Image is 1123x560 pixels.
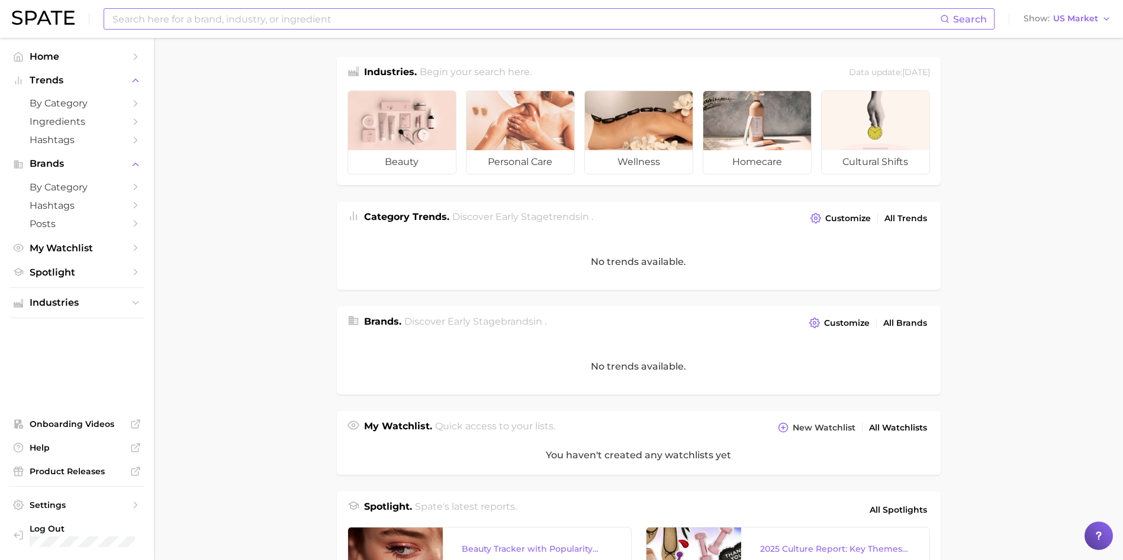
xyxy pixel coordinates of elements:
[30,116,124,127] span: Ingredients
[30,442,124,453] span: Help
[775,419,858,436] button: New Watchlist
[869,423,927,433] span: All Watchlists
[30,466,124,477] span: Product Releases
[849,65,930,81] div: Data update: [DATE]
[760,542,910,556] div: 2025 Culture Report: Key Themes That Are Shaping Consumer Demand
[348,150,456,174] span: beauty
[824,318,870,328] span: Customize
[364,419,432,436] h1: My Watchlist.
[364,316,401,327] span: Brands .
[337,436,941,475] div: You haven't created any watchlists yet
[9,47,144,66] a: Home
[585,150,693,174] span: wellness
[866,420,930,436] a: All Watchlists
[9,415,144,433] a: Onboarding Videos
[9,155,144,173] button: Brands
[30,134,124,145] span: Hashtags
[870,503,927,517] span: All Spotlights
[30,158,124,169] span: Brands
[9,94,144,112] a: by Category
[30,267,124,278] span: Spotlight
[415,500,517,520] h2: Spate's latest reports.
[825,213,871,224] span: Customize
[30,523,175,534] span: Log Out
[822,150,929,174] span: cultural shifts
[1053,15,1098,22] span: US Market
[30,500,124,510] span: Settings
[347,90,456,174] a: beauty
[9,462,144,480] a: Product Releases
[9,178,144,196] a: by Category
[806,315,872,331] button: Customize
[12,11,75,25] img: SPATE
[466,90,575,174] a: personal care
[30,200,124,211] span: Hashtags
[9,520,144,551] a: Log out. Currently logged in with e-mail laura.cordero@emersongroup.com.
[9,196,144,215] a: Hashtags
[30,297,124,308] span: Industries
[404,316,546,327] span: Discover Early Stage brands in .
[462,542,612,556] div: Beauty Tracker with Popularity Index
[435,419,555,436] h2: Quick access to your lists.
[30,419,124,429] span: Onboarding Videos
[337,338,941,394] div: No trends available.
[420,65,532,81] h2: Begin your search here.
[452,211,593,222] span: Discover Early Stage trends in .
[30,218,124,229] span: Posts
[30,242,124,254] span: My Watchlist
[793,423,855,433] span: New Watchlist
[867,500,930,520] a: All Spotlights
[337,234,941,290] div: No trends available.
[880,315,930,331] a: All Brands
[364,211,449,222] span: Category Trends .
[953,14,987,25] span: Search
[364,500,412,520] h1: Spotlight.
[9,294,144,312] button: Industries
[30,98,124,109] span: by Category
[9,72,144,89] button: Trends
[466,150,574,174] span: personal care
[703,90,812,174] a: homecare
[9,215,144,233] a: Posts
[881,211,930,226] a: All Trends
[9,131,144,149] a: Hashtags
[1021,11,1114,27] button: ShowUS Market
[30,75,124,86] span: Trends
[364,65,417,81] h1: Industries.
[584,90,693,174] a: wellness
[9,239,144,257] a: My Watchlist
[9,263,144,281] a: Spotlight
[821,90,930,174] a: cultural shifts
[807,210,873,226] button: Customize
[30,51,124,62] span: Home
[883,318,927,328] span: All Brands
[30,182,124,193] span: by Category
[9,496,144,514] a: Settings
[9,112,144,131] a: Ingredients
[1024,15,1050,22] span: Show
[884,213,927,224] span: All Trends
[9,439,144,457] a: Help
[111,9,940,29] input: Search here for a brand, industry, or ingredient
[703,150,811,174] span: homecare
